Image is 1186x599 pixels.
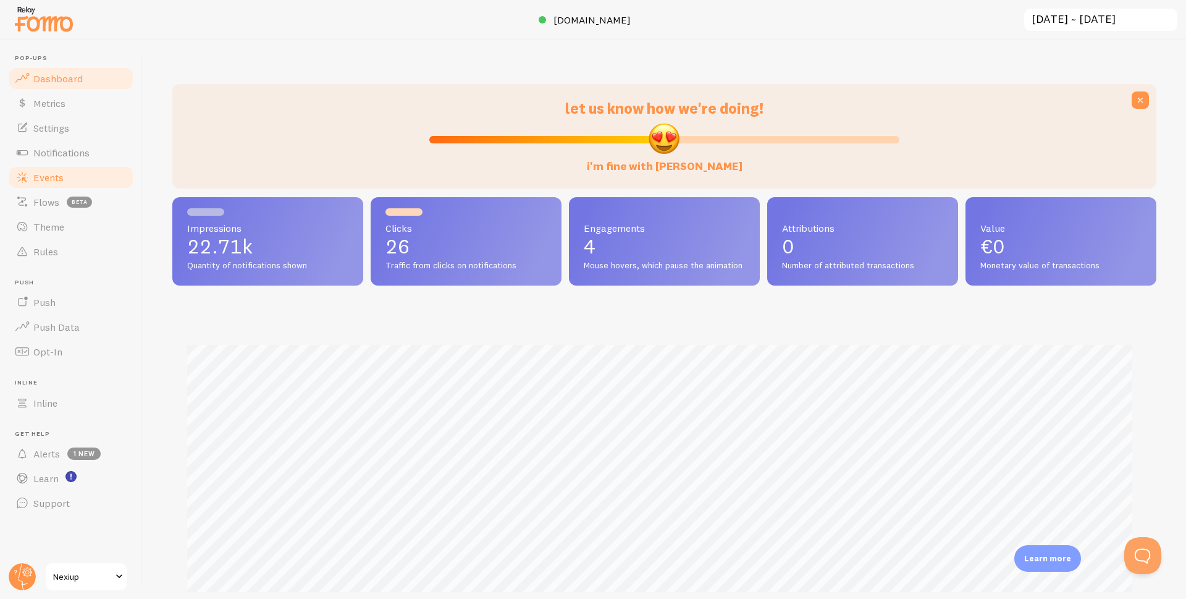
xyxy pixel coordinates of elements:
a: Dashboard [7,66,135,91]
span: Mouse hovers, which pause the animation [584,260,745,271]
span: 1 new [67,448,101,460]
span: Rules [33,245,58,258]
span: Theme [33,221,64,233]
span: Learn [33,472,59,485]
iframe: Help Scout Beacon - Open [1124,537,1161,574]
span: Clicks [385,223,547,233]
span: Metrics [33,97,65,109]
svg: <p>Watch New Feature Tutorials!</p> [65,471,77,482]
span: Monetary value of transactions [980,260,1142,271]
a: Flows beta [7,190,135,215]
span: Inline [33,397,57,409]
img: fomo-relay-logo-orange.svg [13,3,75,35]
a: Notifications [7,140,135,165]
p: Learn more [1024,553,1071,564]
span: Engagements [584,223,745,233]
p: 22.71k [187,237,348,257]
a: Push Data [7,315,135,339]
span: Push [33,296,56,308]
span: Pop-ups [15,54,135,62]
a: Inline [7,391,135,415]
span: Number of attributed transactions [782,260,943,271]
a: Settings [7,116,135,140]
div: Learn more [1014,545,1081,572]
a: Push [7,290,135,315]
a: Support [7,491,135,516]
p: 0 [782,237,943,257]
span: beta [67,197,92,208]
span: Settings [33,122,69,134]
p: 26 [385,237,547,257]
label: i'm fine with [PERSON_NAME] [587,147,742,174]
span: Notifications [33,147,90,159]
span: Support [33,497,70,509]
a: Metrics [7,91,135,116]
span: Attributions [782,223,943,233]
a: Learn [7,466,135,491]
span: Nexiup [53,569,112,584]
span: Quantity of notifications shown [187,260,348,271]
img: emoji.png [647,122,681,155]
a: Alerts 1 new [7,441,135,466]
span: €0 [980,234,1005,258]
span: let us know how we're doing! [565,99,763,117]
span: Opt-In [33,346,62,358]
a: Events [7,165,135,190]
a: Theme [7,215,135,239]
span: Flows [33,196,59,208]
span: Inline [15,379,135,387]
span: Events [33,171,64,184]
a: Opt-In [7,339,135,364]
a: Nexiup [44,562,128,592]
span: Push [15,279,135,287]
span: Impressions [187,223,348,233]
span: Dashboard [33,72,83,85]
span: Push Data [33,321,80,333]
span: Get Help [15,430,135,438]
p: 4 [584,237,745,257]
span: Value [980,223,1142,233]
span: Alerts [33,448,60,460]
a: Rules [7,239,135,264]
span: Traffic from clicks on notifications [385,260,547,271]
